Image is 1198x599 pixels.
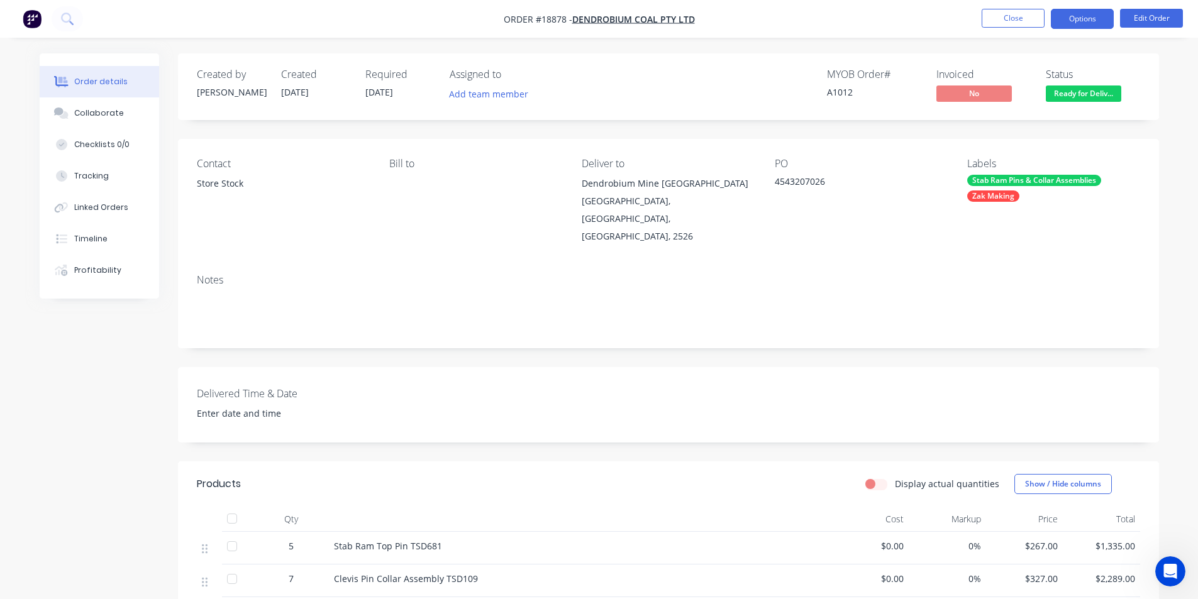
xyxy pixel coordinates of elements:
[909,507,986,532] div: Markup
[74,107,124,119] div: Collaborate
[74,76,128,87] div: Order details
[982,9,1045,28] button: Close
[197,476,241,492] div: Products
[74,202,128,213] div: Linked Orders
[837,572,904,585] span: $0.00
[1046,69,1140,80] div: Status
[74,170,109,182] div: Tracking
[281,69,350,80] div: Created
[1063,507,1140,532] div: Total
[775,158,947,170] div: PO
[1120,9,1183,28] button: Edit Order
[197,175,369,192] div: Store Stock
[365,69,435,80] div: Required
[967,175,1101,186] div: Stab Ram Pins & Collar Assemblies
[936,69,1031,80] div: Invoiced
[914,539,981,552] span: 0%
[572,13,695,25] a: Dendrobium Coal Pty Ltd
[1014,474,1112,494] button: Show / Hide columns
[253,507,329,532] div: Qty
[442,85,535,102] button: Add team member
[197,69,266,80] div: Created by
[40,255,159,286] button: Profitability
[967,190,1019,202] div: Zak Making
[991,539,1058,552] span: $267.00
[827,69,921,80] div: MYOB Order #
[936,85,1012,101] span: No
[582,175,754,245] div: Dendrobium Mine [GEOGRAPHIC_DATA][GEOGRAPHIC_DATA], [GEOGRAPHIC_DATA], [GEOGRAPHIC_DATA], 2526
[1068,539,1135,552] span: $1,335.00
[365,86,393,98] span: [DATE]
[23,9,42,28] img: Factory
[334,540,442,552] span: Stab Ram Top Pin TSD681
[197,85,266,99] div: [PERSON_NAME]
[1046,85,1121,101] span: Ready for Deliv...
[74,265,121,276] div: Profitability
[40,129,159,160] button: Checklists 0/0
[504,13,572,25] span: Order #18878 -
[1046,85,1121,104] button: Ready for Deliv...
[197,175,369,215] div: Store Stock
[74,139,130,150] div: Checklists 0/0
[827,85,921,99] div: A1012
[40,223,159,255] button: Timeline
[582,158,754,170] div: Deliver to
[40,97,159,129] button: Collaborate
[967,158,1140,170] div: Labels
[40,66,159,97] button: Order details
[450,69,575,80] div: Assigned to
[197,158,369,170] div: Contact
[775,175,932,192] div: 4543207026
[197,386,354,401] label: Delivered Time & Date
[986,507,1063,532] div: Price
[914,572,981,585] span: 0%
[289,539,294,552] span: 5
[895,477,999,490] label: Display actual quantities
[334,573,478,585] span: Clevis Pin Collar Assembly TSD109
[837,539,904,552] span: $0.00
[450,85,535,102] button: Add team member
[197,274,1140,286] div: Notes
[40,192,159,223] button: Linked Orders
[1051,9,1114,29] button: Options
[281,86,309,98] span: [DATE]
[289,572,294,585] span: 7
[40,160,159,192] button: Tracking
[1155,556,1185,586] iframe: Intercom live chat
[832,507,909,532] div: Cost
[74,233,108,245] div: Timeline
[991,572,1058,585] span: $327.00
[1068,572,1135,585] span: $2,289.00
[582,175,754,192] div: Dendrobium Mine [GEOGRAPHIC_DATA]
[188,404,345,423] input: Enter date and time
[389,158,562,170] div: Bill to
[582,192,754,245] div: [GEOGRAPHIC_DATA], [GEOGRAPHIC_DATA], [GEOGRAPHIC_DATA], 2526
